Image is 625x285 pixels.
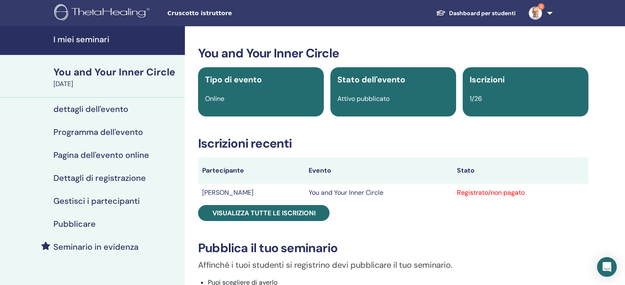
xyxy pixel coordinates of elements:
[198,241,588,255] h3: Pubblica il tuo seminario
[337,74,405,85] span: Stato dell'evento
[337,94,390,103] span: Attivo pubblicato
[429,6,522,21] a: Dashboard per studenti
[538,3,544,10] span: 8
[53,65,180,79] div: You and Your Inner Circle
[198,259,588,271] p: Affinché i tuoi studenti si registrino devi pubblicare il tuo seminario.
[198,157,304,184] th: Partecipante
[205,94,224,103] span: Online
[53,34,180,44] h4: I miei seminari
[304,184,453,202] td: You and Your Inner Circle
[198,205,330,221] a: Visualizza tutte le iscrizioni
[212,209,316,217] span: Visualizza tutte le iscrizioni
[53,104,128,114] h4: dettagli dell'evento
[453,157,588,184] th: Stato
[53,79,180,89] div: [DATE]
[53,150,149,160] h4: Pagina dell'evento online
[470,94,482,103] span: 1/26
[198,184,304,202] td: [PERSON_NAME]
[597,257,617,277] div: Open Intercom Messenger
[198,136,588,151] h3: Iscrizioni recenti
[198,46,588,61] h3: You and Your Inner Circle
[54,4,152,23] img: logo.png
[53,242,138,252] h4: Seminario in evidenza
[529,7,542,20] img: default.jpg
[53,127,143,137] h4: Programma dell'evento
[205,74,262,85] span: Tipo di evento
[470,74,505,85] span: Iscrizioni
[304,157,453,184] th: Evento
[167,9,291,18] span: Cruscotto istruttore
[53,219,96,229] h4: Pubblicare
[457,188,584,198] div: Registrato/non pagato
[53,196,140,206] h4: Gestisci i partecipanti
[53,173,146,183] h4: Dettagli di registrazione
[48,65,185,89] a: You and Your Inner Circle[DATE]
[436,9,446,16] img: graduation-cap-white.svg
